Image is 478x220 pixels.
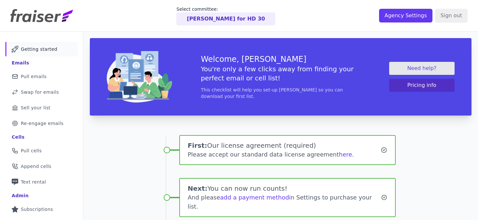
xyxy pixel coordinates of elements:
[176,6,275,12] p: Select committee:
[188,150,381,159] div: Please accept our standard data license agreement
[10,9,73,22] img: Fraiser Logo
[21,46,57,52] span: Getting started
[188,193,381,211] div: And please in Settings to purchase your list.
[12,134,24,140] div: Cells
[21,206,53,213] span: Subscriptions
[5,85,78,99] a: Swap for emails
[5,116,78,131] a: Re-engage emails
[379,9,432,22] input: Agency Settings
[107,51,172,103] img: img
[188,141,381,150] h1: Our license agreement (required)
[21,104,50,111] span: Sell your list
[21,163,51,170] span: Append cells
[201,87,361,100] p: This checklist will help you set-up [PERSON_NAME] so you can download your first list.
[201,64,361,83] h5: You're only a few clicks away from finding your perfect email or cell list!
[435,9,468,22] input: Sign out
[389,62,455,75] a: Need help?
[5,101,78,115] a: Sell your list
[176,6,275,25] a: Select committee: [PERSON_NAME] for HD 30
[188,184,381,193] h1: You can now run counts!
[21,147,42,154] span: Pull cells
[201,54,361,64] h3: Welcome, [PERSON_NAME]
[21,120,63,127] span: Re-engage emails
[5,175,78,189] a: Text rental
[12,60,29,66] div: Emails
[220,194,289,201] a: add a payment method
[21,89,59,95] span: Swap for emails
[21,73,47,80] span: Pull emails
[5,144,78,158] a: Pull cells
[5,202,78,216] a: Subscriptions
[5,159,78,173] a: Append cells
[188,142,207,149] span: First:
[187,15,265,23] p: [PERSON_NAME] for HD 30
[5,42,78,56] a: Getting started
[188,185,208,192] span: Next:
[21,179,46,185] span: Text rental
[12,192,29,199] div: Admin
[5,69,78,84] a: Pull emails
[389,79,455,92] button: Pricing info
